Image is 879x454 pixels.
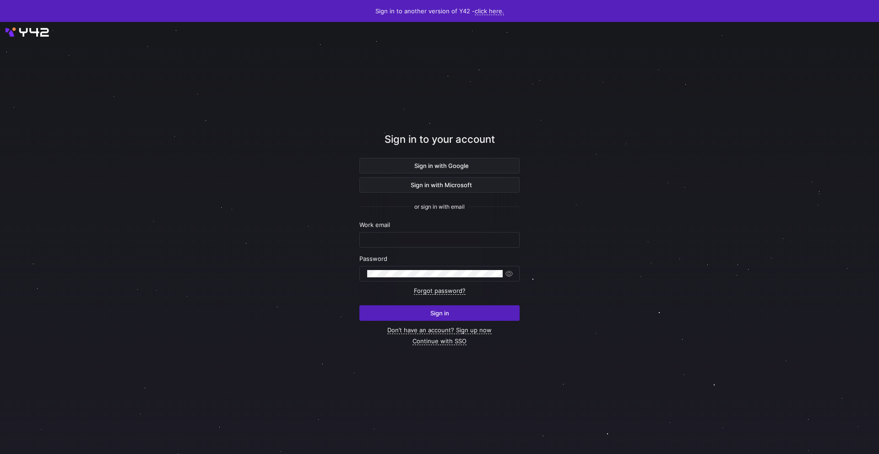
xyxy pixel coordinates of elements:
[359,221,390,228] span: Work email
[359,158,520,173] button: Sign in with Google
[359,177,520,193] button: Sign in with Microsoft
[387,326,492,334] a: Don’t have an account? Sign up now
[430,309,449,317] span: Sign in
[412,337,467,345] a: Continue with SSO
[414,204,465,210] span: or sign in with email
[475,7,504,15] a: click here.
[359,132,520,158] div: Sign in to your account
[414,287,466,295] a: Forgot password?
[359,305,520,321] button: Sign in
[407,181,472,189] span: Sign in with Microsoft
[359,255,387,262] span: Password
[411,162,469,169] span: Sign in with Google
